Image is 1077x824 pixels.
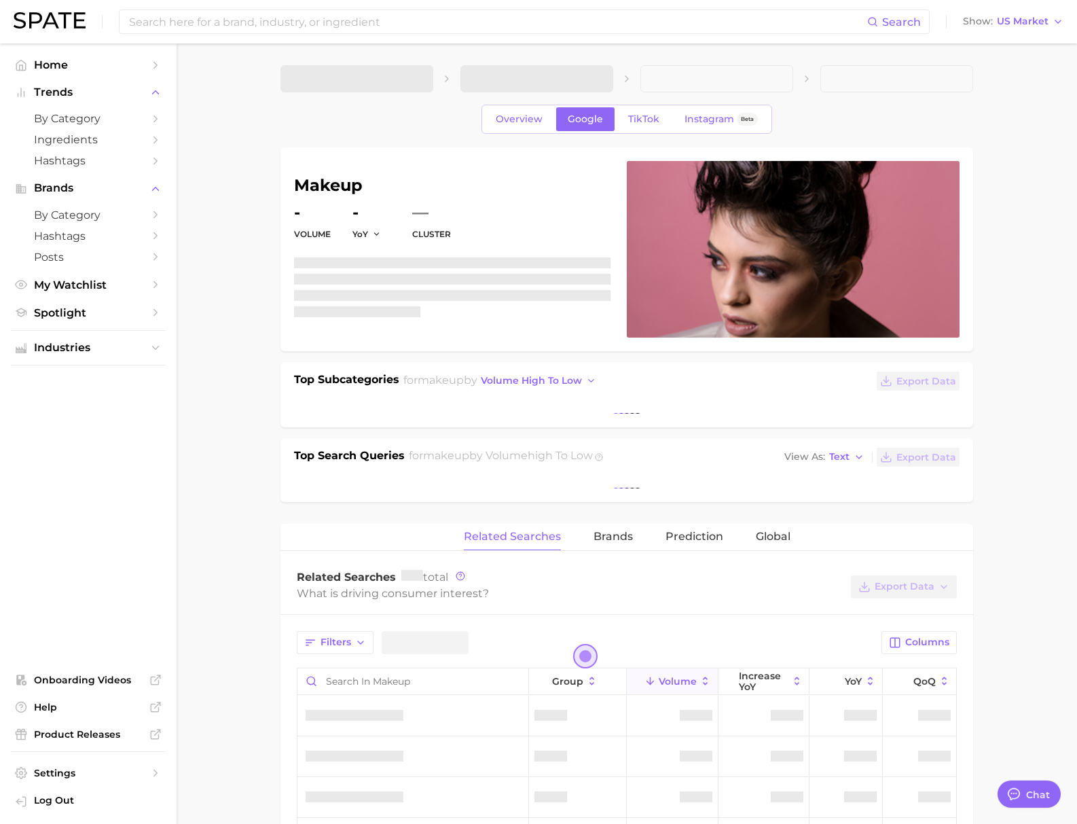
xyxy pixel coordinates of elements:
span: Settings [34,767,143,779]
a: Ingredients [11,129,166,150]
span: Export Data [896,452,956,463]
span: Google [568,113,603,125]
span: QoQ [913,676,936,687]
a: Google [556,107,615,131]
button: volume high to low [477,372,600,390]
span: Export Data [896,376,956,387]
a: Settings [11,763,166,783]
button: YoY [809,668,883,695]
button: Brands [11,178,166,198]
a: by Category [11,108,166,129]
a: Home [11,54,166,75]
span: Hashtags [34,154,143,167]
button: Export Data [877,372,960,391]
button: Volume [627,668,718,695]
dt: cluster [412,226,451,243]
a: Overview [484,107,554,131]
span: — [412,204,428,221]
span: View As [784,453,825,461]
button: QoQ [883,668,956,695]
span: Help [34,701,143,713]
span: Search [882,16,921,29]
button: Columns [881,631,957,654]
a: Onboarding Videos [11,670,166,690]
button: Trends [11,82,166,103]
span: Log Out [34,794,155,806]
span: Spotlight [34,306,143,319]
h1: Top Search Queries [294,448,405,467]
span: increase YoY [739,670,788,692]
img: SPATE [14,12,86,29]
span: Overview [496,113,543,125]
button: Open the dialog [573,644,598,668]
button: Filters [297,631,373,654]
span: group [552,676,583,687]
dd: - [294,204,331,221]
span: by Category [34,112,143,125]
span: US Market [997,18,1048,25]
span: Prediction [665,531,723,543]
span: Industries [34,342,143,354]
button: Industries [11,338,166,358]
span: Global [756,531,790,543]
button: Export Data [851,575,957,598]
span: Home [34,58,143,71]
button: View AsText [781,448,868,466]
a: Log out. Currently logged in with e-mail leon@palladiobeauty.com. [11,790,166,813]
span: YoY [352,228,368,240]
a: Hashtags [11,226,166,247]
span: My Watchlist [34,279,143,291]
h1: Top Subcategories [294,372,399,392]
dd: - [352,204,390,221]
span: Brands [594,531,633,543]
a: My Watchlist [11,274,166,295]
input: Search here for a brand, industry, or ingredient [128,10,867,33]
span: makeup [423,449,469,462]
a: Hashtags [11,150,166,171]
span: high to low [528,449,593,462]
span: Posts [34,251,143,264]
span: Export Data [875,581,934,592]
a: Spotlight [11,302,166,323]
span: YoY [845,676,862,687]
button: Export Data [877,448,960,467]
span: Columns [905,637,949,648]
span: makeup [418,374,464,387]
span: Related Searches [297,571,396,584]
span: Trends [34,86,143,98]
button: increase YoY [718,668,809,695]
button: YoY [352,228,382,240]
span: for by [403,374,600,387]
button: group [529,668,627,695]
span: Beta [741,113,754,125]
span: Related Searches [464,531,561,543]
h2: for by Volume [409,448,593,467]
span: Brands [34,182,143,194]
span: total [401,571,448,584]
button: ShowUS Market [960,13,1067,31]
div: What is driving consumer interest? [297,584,844,603]
a: InstagramBeta [673,107,769,131]
a: Help [11,697,166,717]
span: volume high to low [481,375,582,387]
span: Hashtags [34,230,143,243]
span: Ingredients [34,133,143,146]
input: Search in makeup [297,668,528,694]
a: Product Releases [11,724,166,745]
a: TikTok [617,107,671,131]
span: Show [963,18,993,25]
span: Onboarding Videos [34,674,143,686]
span: by Category [34,209,143,221]
a: by Category [11,204,166,226]
span: TikTok [628,113,659,125]
a: Posts [11,247,166,268]
h1: makeup [294,177,610,194]
span: Text [829,453,850,461]
dt: volume [294,226,331,243]
span: Volume [659,676,697,687]
span: Filters [321,637,351,648]
span: Product Releases [34,728,143,740]
span: Instagram [684,113,734,125]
